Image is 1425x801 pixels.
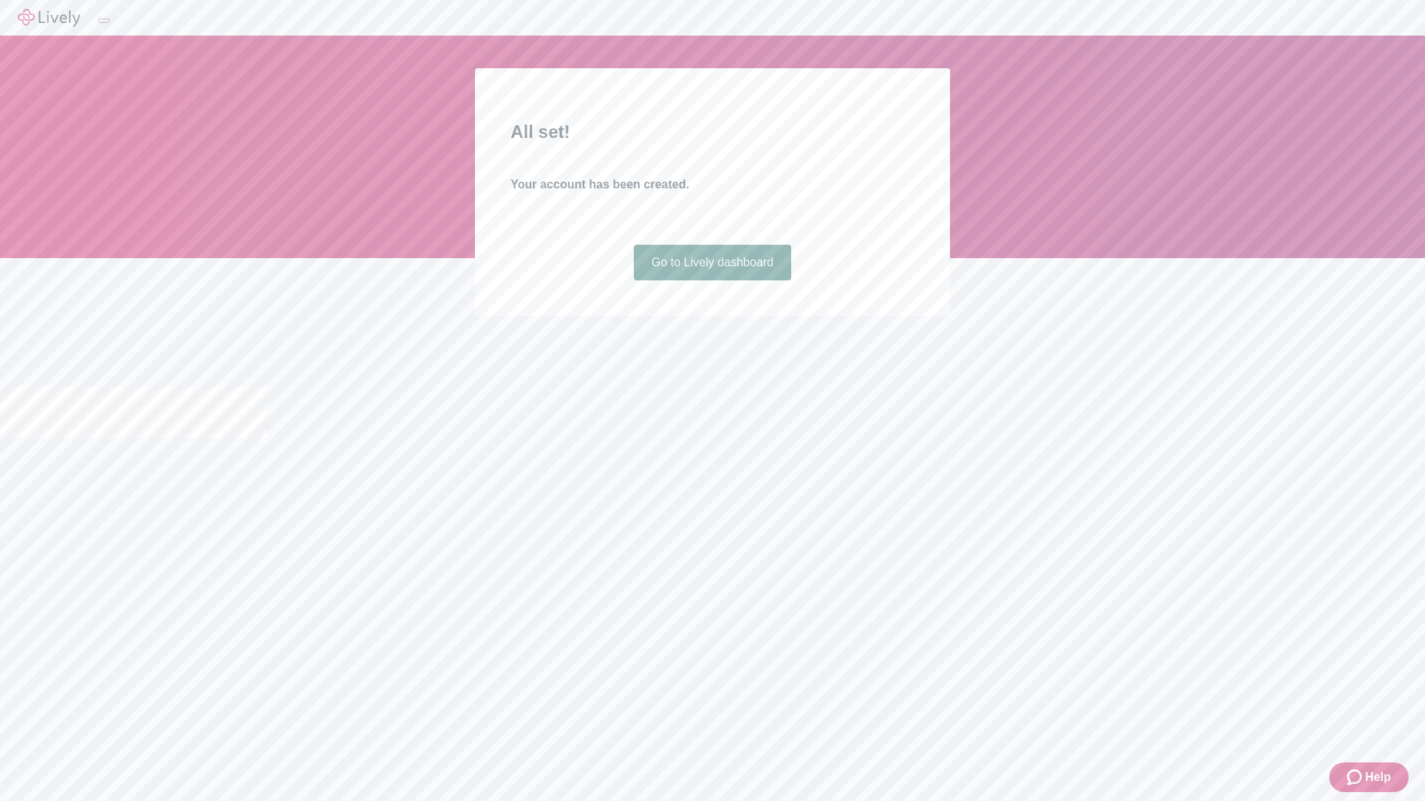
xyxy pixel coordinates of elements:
[634,245,792,280] a: Go to Lively dashboard
[511,176,914,194] h4: Your account has been created.
[511,119,914,145] h2: All set!
[1365,768,1391,786] span: Help
[1329,762,1409,792] button: Zendesk support iconHelp
[18,9,80,27] img: Lively
[1347,768,1365,786] svg: Zendesk support icon
[98,19,110,23] button: Log out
